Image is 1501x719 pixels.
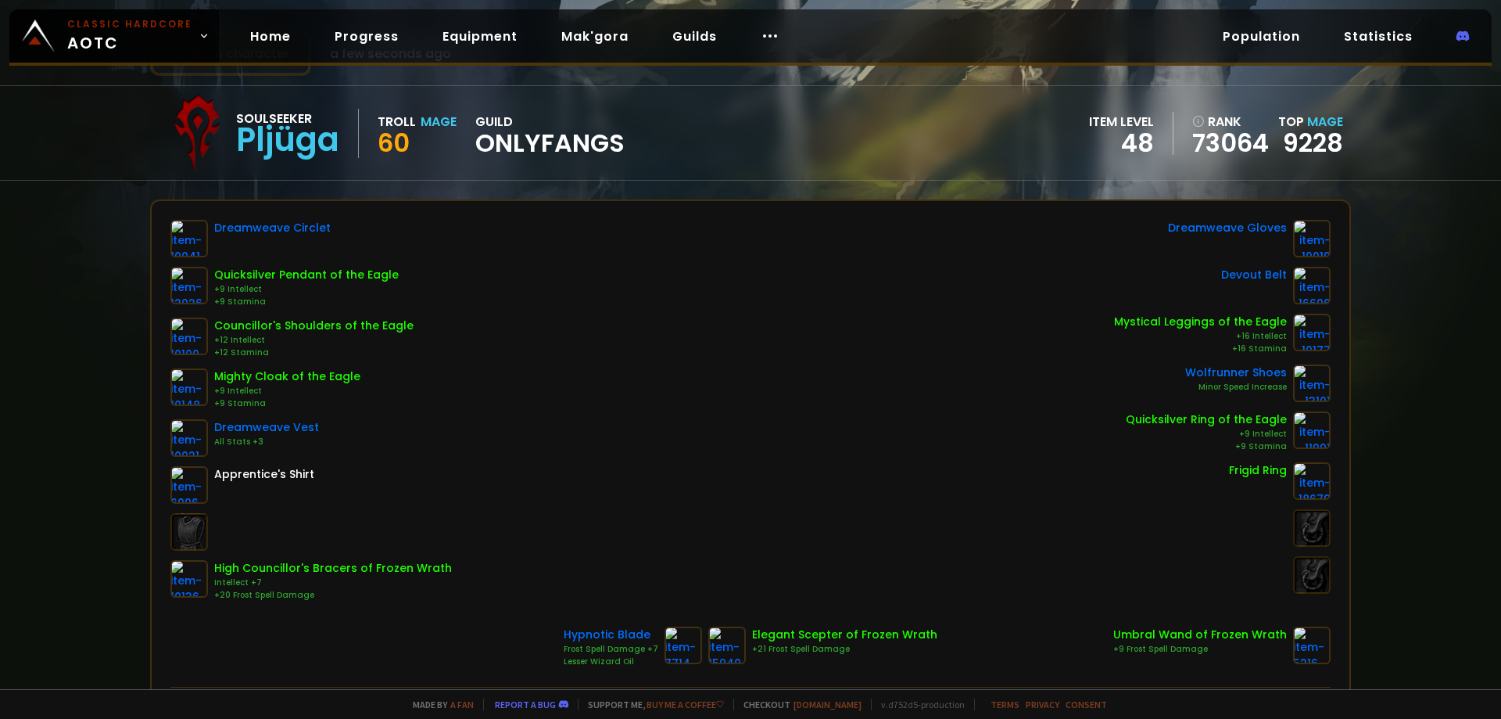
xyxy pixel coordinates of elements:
div: Elegant Scepter of Frozen Wrath [752,627,937,643]
img: item-18679 [1293,462,1331,500]
img: item-16696 [1293,267,1331,304]
div: Mighty Cloak of the Eagle [214,368,360,385]
div: +9 Stamina [1126,440,1287,453]
a: Terms [991,699,1019,710]
div: Mystical Leggings of the Eagle [1114,314,1287,330]
img: item-10041 [170,220,208,257]
div: item level [1089,112,1154,131]
div: Top [1278,112,1343,131]
img: item-6096 [170,466,208,504]
a: Mak'gora [549,20,641,52]
div: All Stats +3 [214,436,319,448]
div: High Councillor's Bracers of Frozen Wrath [214,560,452,577]
div: +9 Stamina [214,397,360,410]
a: 73064 [1192,131,1269,155]
div: Soulseeker [236,109,339,128]
img: item-10136 [170,560,208,598]
div: Frost Spell Damage +7 [564,643,658,656]
span: OnlyFangs [475,131,625,155]
span: Checkout [733,699,862,710]
div: +12 Intellect [214,334,414,347]
div: Intellect +7 [214,577,452,589]
a: Progress [322,20,411,52]
a: Population [1210,20,1313,52]
div: Councillor's Shoulders of the Eagle [214,318,414,334]
div: +16 Stamina [1114,343,1287,355]
a: Classic HardcoreAOTC [9,9,219,63]
span: Mage [1307,113,1343,131]
img: item-12026 [170,267,208,304]
div: rank [1192,112,1269,131]
a: 9228 [1283,125,1343,160]
span: v. d752d5 - production [871,699,965,710]
div: Pljüga [236,128,339,152]
div: 48 [1089,131,1154,155]
img: item-11991 [1293,412,1331,449]
a: Buy me a coffee [647,699,724,710]
a: a fan [450,699,474,710]
img: item-7714 [665,627,702,664]
a: Guilds [660,20,729,52]
div: +9 Frost Spell Damage [1113,643,1287,656]
div: Hypnotic Blade [564,627,658,643]
div: Dreamweave Gloves [1168,220,1287,236]
div: Wolfrunner Shoes [1185,365,1287,381]
div: Frigid Ring [1229,462,1287,479]
small: Classic Hardcore [67,17,192,31]
div: Quicksilver Pendant of the Eagle [214,267,399,283]
div: Dreamweave Vest [214,419,319,436]
a: Home [238,20,303,52]
div: +20 Frost Spell Damage [214,589,452,602]
img: item-10177 [1293,314,1331,351]
img: item-10100 [170,318,208,355]
a: Equipment [430,20,530,52]
img: item-10019 [1293,220,1331,257]
div: Quicksilver Ring of the Eagle [1126,412,1287,428]
img: item-5216 [1293,627,1331,664]
span: 60 [378,125,410,160]
div: +9 Stamina [214,296,399,308]
div: Mage [421,112,457,131]
div: Apprentice's Shirt [214,466,314,483]
span: Made by [403,699,474,710]
img: item-15940 [708,627,746,664]
span: Support me, [578,699,724,710]
div: Umbral Wand of Frozen Wrath [1113,627,1287,643]
div: +9 Intellect [214,283,399,296]
img: item-13101 [1293,365,1331,402]
a: [DOMAIN_NAME] [793,699,862,710]
div: Minor Speed Increase [1185,381,1287,394]
a: Privacy [1026,699,1059,710]
span: AOTC [67,17,192,55]
div: +9 Intellect [214,385,360,397]
div: +16 Intellect [1114,330,1287,343]
div: Dreamweave Circlet [214,220,331,236]
div: Troll [378,112,416,131]
a: Report a bug [495,699,556,710]
div: +12 Stamina [214,347,414,359]
div: +9 Intellect [1126,428,1287,440]
img: item-10148 [170,368,208,406]
img: item-10021 [170,419,208,457]
div: +21 Frost Spell Damage [752,643,937,656]
div: Lesser Wizard Oil [564,656,658,668]
div: Devout Belt [1221,267,1287,283]
a: Consent [1066,699,1107,710]
a: Statistics [1331,20,1425,52]
div: guild [475,112,625,155]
